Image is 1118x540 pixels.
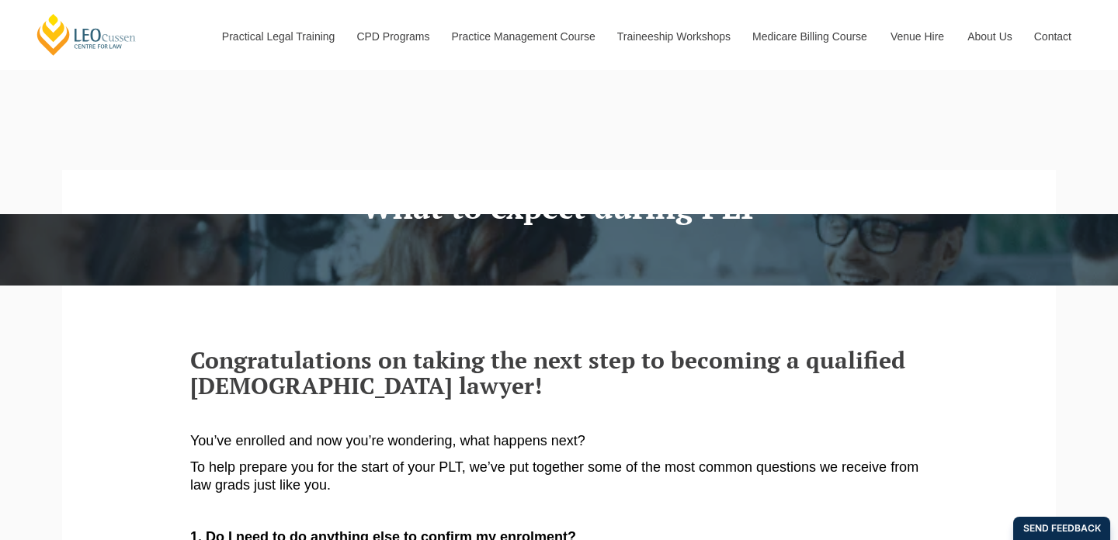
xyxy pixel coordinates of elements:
a: Practice Management Course [440,3,606,70]
h1: What to expect during PLT [74,190,1044,224]
a: Traineeship Workshops [606,3,741,70]
a: Medicare Billing Course [741,3,879,70]
a: Contact [1023,3,1083,70]
a: About Us [956,3,1023,70]
a: Venue Hire [879,3,956,70]
strong: Congratulations on taking the next step to becoming a qualified [DEMOGRAPHIC_DATA] lawyer! [190,344,905,401]
a: CPD Programs [345,3,439,70]
span: To help prepare you for the start of your PLT, we’ve put together some of the most common questio... [190,459,918,493]
iframe: LiveChat chat widget [882,170,1079,501]
a: Practical Legal Training [210,3,345,70]
a: [PERSON_NAME] Centre for Law [35,12,138,57]
span: You’ve enrolled and now you’re wondering, what happens next? [190,433,585,448]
